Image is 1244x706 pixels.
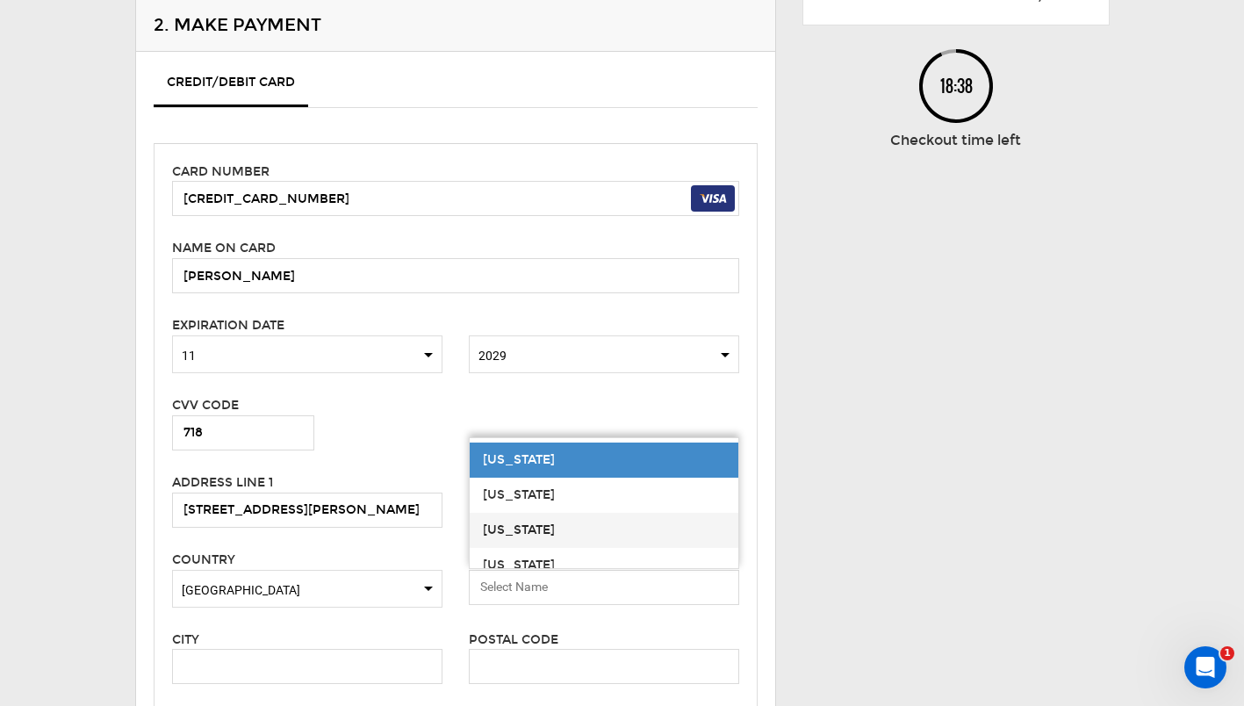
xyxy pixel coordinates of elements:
[172,570,442,608] span: Select box activate
[1220,646,1234,660] span: 1
[483,486,725,504] div: [US_STATE]
[172,335,442,373] span: Select box activate
[172,474,273,492] label: Address Line 1
[154,65,308,107] a: Credit/Debit Card
[691,185,735,212] img: visa-dark.svg
[478,347,730,364] span: 2029
[172,163,270,181] label: Card number
[469,570,739,605] input: Select box
[483,451,725,469] div: [US_STATE]
[1184,646,1226,688] iframe: Intercom live chat
[469,335,739,373] span: Select box activate
[172,551,235,569] label: Country
[172,397,239,414] label: CVV Code
[469,631,558,649] label: Postal Code
[172,317,284,335] label: Expiration Date
[939,75,972,97] text: 18:38
[172,240,276,257] label: Name on card
[172,631,199,649] label: City
[890,131,1022,151] p: Checkout time left
[182,581,433,599] span: [GEOGRAPHIC_DATA]
[483,557,725,574] div: [US_STATE]
[483,522,725,539] div: [US_STATE]
[182,347,433,364] span: 11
